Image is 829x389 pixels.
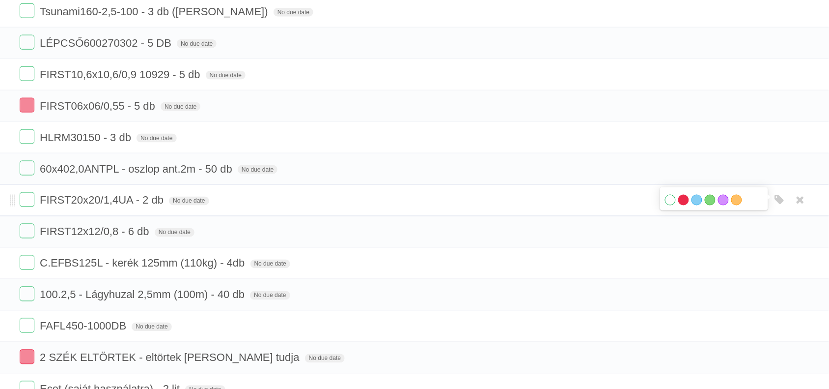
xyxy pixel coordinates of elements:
span: No due date [155,228,194,237]
label: Done [20,129,34,144]
label: Done [20,161,34,176]
span: LÉPCSŐ600270302 - 5 DB [40,37,174,49]
label: Green [705,195,716,206]
span: No due date [137,134,176,143]
label: White [665,195,676,206]
span: Tsunami160-2,5-100 - 3 db ([PERSON_NAME]) [40,5,271,18]
label: Purple [718,195,729,206]
span: No due date [169,197,209,206]
span: FAFL450-1000DB [40,320,129,332]
label: Done [20,318,34,333]
label: Orange [731,195,742,206]
label: Done [20,98,34,113]
label: Done [20,287,34,301]
label: Done [20,192,34,207]
label: Blue [691,195,702,206]
span: HLRM30150 - 3 db [40,131,134,144]
span: No due date [161,102,200,111]
span: No due date [132,323,171,331]
span: No due date [177,39,217,48]
span: FIRST10,6x10,6/0,9 10929 - 5 db [40,68,203,81]
span: FIRST06x06/0,55 - 5 db [40,100,158,112]
span: No due date [250,260,290,269]
label: Done [20,66,34,81]
span: No due date [305,354,345,363]
span: No due date [206,71,246,80]
span: 2 SZÉK ELTÖRTEK - eltörtek [PERSON_NAME] tudja [40,352,302,364]
span: No due date [250,291,290,300]
label: Done [20,3,34,18]
span: 100.2,5 - Lágyhuzal 2,5mm (100m) - 40 db [40,289,247,301]
label: Done [20,224,34,239]
label: Red [678,195,689,206]
span: FIRST20x20/1,4UA - 2 db [40,194,166,207]
span: No due date [274,8,313,17]
span: No due date [238,165,277,174]
label: Done [20,350,34,364]
span: C.EFBS125L - kerék 125mm (110kg) - 4db [40,257,247,269]
span: FIRST12x12/0,8 - 6 db [40,226,152,238]
label: Done [20,255,34,270]
span: 60x402,0ANTPL - oszlop ant.2m - 50 db [40,163,235,175]
label: Done [20,35,34,50]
